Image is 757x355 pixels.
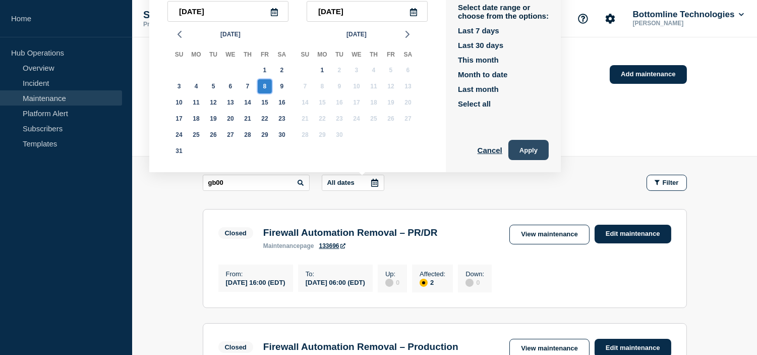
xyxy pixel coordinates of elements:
[600,8,621,29] button: Account settings
[647,175,687,191] button: Filter
[458,3,549,20] p: Select date range or choose from the options:
[401,95,415,110] div: Saturday, Sep 20, 2025
[189,95,203,110] div: Monday, Aug 11, 2025
[365,49,382,62] div: Th
[206,79,220,93] div: Tuesday, Aug 5, 2025
[332,63,346,77] div: Tuesday, Sep 2, 2025
[509,225,589,244] a: View maintenance
[346,27,367,42] span: [DATE]
[350,79,364,93] div: Wednesday, Sep 10, 2025
[263,242,300,249] span: maintenance
[319,242,345,249] a: 133696
[595,225,671,243] a: Edit maintenance
[275,95,289,110] div: Saturday, Aug 16, 2025
[401,63,415,77] div: Saturday, Sep 6, 2025
[465,279,474,287] div: disabled
[223,95,238,110] div: Wednesday, Aug 13, 2025
[275,112,289,126] div: Saturday, Aug 23, 2025
[322,175,384,191] button: All dates
[298,128,312,142] div: Sunday, Sep 28, 2025
[458,56,499,64] button: This month
[384,95,398,110] div: Friday, Sep 19, 2025
[572,8,594,29] button: Support
[143,21,179,28] p: Primary Hub
[332,79,346,93] div: Tuesday, Sep 9, 2025
[401,112,415,126] div: Saturday, Sep 27, 2025
[241,112,255,126] div: Thursday, Aug 21, 2025
[298,95,312,110] div: Sunday, Sep 14, 2025
[315,95,329,110] div: Monday, Sep 15, 2025
[258,79,272,93] div: Friday, Aug 8, 2025
[420,278,445,287] div: 2
[350,112,364,126] div: Wednesday, Sep 24, 2025
[241,128,255,142] div: Thursday, Aug 28, 2025
[385,278,399,287] div: 0
[367,95,381,110] div: Thursday, Sep 18, 2025
[241,95,255,110] div: Thursday, Aug 14, 2025
[226,270,285,278] p: From :
[275,128,289,142] div: Saturday, Aug 30, 2025
[458,85,499,93] button: Last month
[223,112,238,126] div: Wednesday, Aug 20, 2025
[348,49,365,62] div: We
[478,140,502,160] button: Cancel
[631,10,746,20] button: Bottomline Technologies
[306,270,365,278] p: To :
[167,1,288,22] input: YYYY-MM-DD
[465,278,484,287] div: 0
[508,140,549,160] button: Apply
[263,227,438,238] h3: Firewall Automation Removal – PR/DR
[458,99,491,108] button: Select all
[458,26,499,35] button: Last 7 days
[258,63,272,77] div: Friday, Aug 1, 2025
[382,49,399,62] div: Fr
[206,112,220,126] div: Tuesday, Aug 19, 2025
[314,49,331,62] div: Mo
[263,242,314,249] p: page
[465,270,484,278] p: Down :
[203,175,310,191] input: Search maintenances
[263,341,458,352] h3: Firewall Automation Removal – Production
[367,79,381,93] div: Thursday, Sep 11, 2025
[350,95,364,110] div: Wednesday, Sep 17, 2025
[222,49,239,62] div: We
[315,79,329,93] div: Monday, Sep 8, 2025
[298,112,312,126] div: Sunday, Sep 21, 2025
[367,63,381,77] div: Thursday, Sep 4, 2025
[220,27,241,42] span: [DATE]
[297,49,314,62] div: Su
[225,343,247,351] div: Closed
[385,270,399,278] p: Up :
[216,27,245,42] button: [DATE]
[172,128,186,142] div: Sunday, Aug 24, 2025
[258,95,272,110] div: Friday, Aug 15, 2025
[315,128,329,142] div: Monday, Sep 29, 2025
[327,179,355,186] p: All dates
[239,49,256,62] div: Th
[420,279,428,287] div: affected
[401,79,415,93] div: Saturday, Sep 13, 2025
[631,20,736,27] p: [PERSON_NAME]
[206,128,220,142] div: Tuesday, Aug 26, 2025
[399,49,417,62] div: Sa
[332,128,346,142] div: Tuesday, Sep 30, 2025
[275,63,289,77] div: Saturday, Aug 2, 2025
[663,179,679,186] span: Filter
[241,79,255,93] div: Thursday, Aug 7, 2025
[610,65,686,84] a: Add maintenance
[172,79,186,93] div: Sunday, Aug 3, 2025
[188,49,205,62] div: Mo
[384,63,398,77] div: Friday, Sep 5, 2025
[384,79,398,93] div: Friday, Sep 12, 2025
[225,229,247,237] div: Closed
[189,128,203,142] div: Monday, Aug 25, 2025
[189,79,203,93] div: Monday, Aug 4, 2025
[315,112,329,126] div: Monday, Sep 22, 2025
[172,112,186,126] div: Sunday, Aug 17, 2025
[205,49,222,62] div: Tu
[275,79,289,93] div: Saturday, Aug 9, 2025
[223,128,238,142] div: Wednesday, Aug 27, 2025
[307,1,428,22] input: YYYY-MM-DD
[420,270,445,278] p: Affected :
[273,49,290,62] div: Sa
